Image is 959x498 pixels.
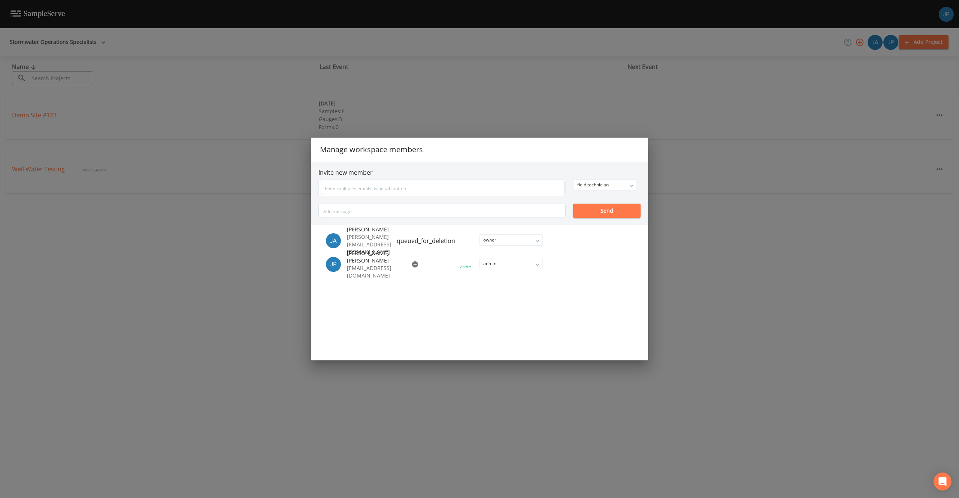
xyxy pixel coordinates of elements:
div: Joshua gere Paul [326,257,347,272]
h2: Manage workspace members [311,138,648,162]
div: Jason [326,233,347,248]
p: [PERSON_NAME][EMAIL_ADDRESS][DOMAIN_NAME] [347,233,397,256]
input: Enter multiples emails using tab button [320,181,565,195]
button: Send [573,204,641,218]
img: 41241ef155101aa6d92a04480b0d0000 [326,257,341,272]
div: queued_for_deletion [397,236,455,245]
div: field technician [574,180,636,190]
img: 7a16a18778a09802b0da2fe4cd716d15 [326,233,341,248]
div: Open Intercom Messenger [934,472,952,490]
span: [PERSON_NAME] [PERSON_NAME] [347,249,402,264]
input: Add message [318,204,566,218]
h6: Invite new member [318,169,641,176]
p: [EMAIL_ADDRESS][DOMAIN_NAME] [347,264,402,279]
span: [PERSON_NAME] [347,226,397,233]
div: owner [479,235,542,245]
